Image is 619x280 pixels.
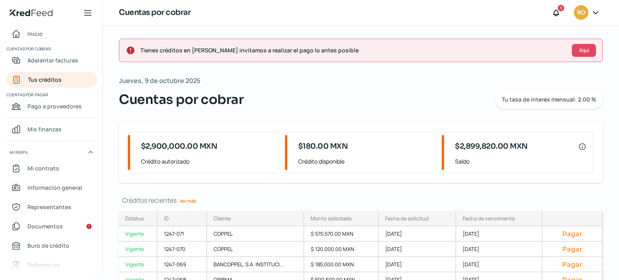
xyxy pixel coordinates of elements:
[27,241,69,251] span: Buró de crédito
[6,26,97,42] a: Inicio
[6,199,97,215] a: Representantes
[6,91,96,98] span: Cuentas por pagar
[304,257,379,272] div: $ 185,000.00 MXN
[158,242,207,257] div: 1247-070
[311,215,352,222] div: Monto solicitado
[207,226,304,242] div: COPPEL
[379,242,456,257] div: [DATE]
[6,180,97,196] a: Información general
[207,257,304,272] div: BANCOPPEL, S.A. INSTITUCI...
[27,124,62,134] span: Mis finanzas
[6,72,97,88] a: Tus créditos
[28,75,62,85] span: Tus créditos
[572,44,596,57] button: Aquí
[119,75,200,87] span: Jueves, 9 de octubre 2025
[27,260,60,270] span: Referencias
[455,141,528,152] span: $2,899,820.00 MXN
[141,156,272,166] span: Crédito autorizado
[119,7,191,19] h1: Cuentas por cobrar
[164,215,169,222] div: ID
[298,141,348,152] span: $180.00 MXN
[119,242,158,257] a: Vigente
[27,101,82,111] span: Pago a proveedores
[27,29,43,39] span: Inicio
[385,215,429,222] div: Fecha de solicitud
[304,242,379,257] div: $ 120,000.00 MXN
[6,98,97,114] a: Pago a proveedores
[577,8,585,18] span: RO
[6,160,97,176] a: Mi contrato
[27,163,59,173] span: Mi contrato
[6,238,97,254] a: Buró de crédito
[27,221,63,231] span: Documentos
[10,149,28,156] span: Mi perfil
[456,242,542,257] div: [DATE]
[6,257,97,273] a: Referencias
[463,215,515,222] div: Fecha de vencimiento
[579,48,589,53] span: Aquí
[119,226,158,242] a: Vigente
[125,215,144,222] div: Estatus
[207,242,304,257] div: COPPEL
[141,141,218,152] span: $2,900,000.00 MXN
[214,215,231,222] div: Cliente
[304,226,379,242] div: $ 570,570.00 MXN
[560,4,562,12] span: 1
[549,245,596,253] button: Pagar
[379,226,456,242] div: [DATE]
[27,202,71,212] span: Representantes
[456,226,542,242] div: [DATE]
[27,183,82,193] span: Información general
[119,257,158,272] a: Vigente
[6,121,97,137] a: Mis finanzas
[379,257,456,272] div: [DATE]
[158,226,207,242] div: 1247-071
[177,195,199,207] a: Ver más
[6,45,96,52] span: Cuentas por cobrar
[6,52,97,68] a: Adelantar facturas
[455,156,586,166] span: Saldo
[298,156,430,166] span: Crédito disponible
[140,45,565,55] span: Tienes créditos en [PERSON_NAME] invitamos a realizar el pago lo antes posible
[502,97,596,102] span: Tu tasa de interés mensual: 2.00 %
[158,257,207,272] div: 1247-069
[456,257,542,272] div: [DATE]
[27,55,78,65] span: Adelantar facturas
[549,260,596,268] button: Pagar
[119,90,243,109] span: Cuentas por cobrar
[549,230,596,238] button: Pagar
[6,218,97,234] a: Documentos
[119,196,603,205] div: Créditos recientes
